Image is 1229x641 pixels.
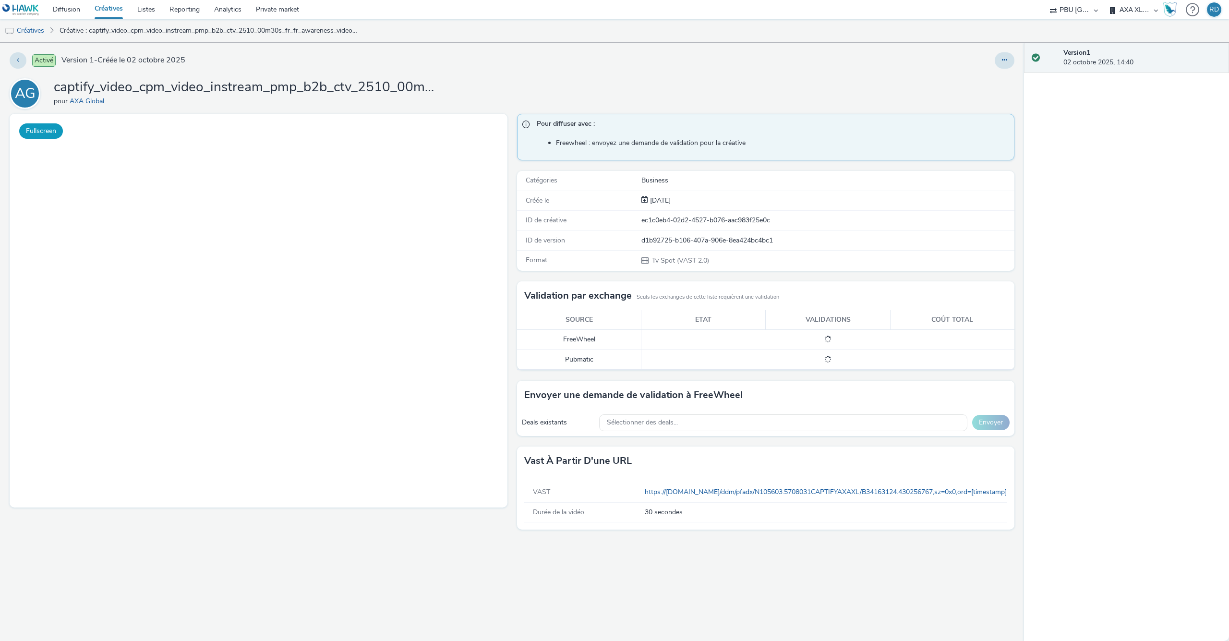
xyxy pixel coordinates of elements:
[1163,2,1177,17] img: Hawk Academy
[526,196,549,205] span: Créée le
[61,55,185,66] span: Version 1 - Créée le 02 octobre 2025
[55,19,362,42] a: Créative : captify_video_cpm_video_instream_pmp_b2b_ctv_2510_00m30s_fr_fr_awareness_video-energy-...
[648,196,671,205] span: [DATE]
[2,4,39,16] img: undefined Logo
[641,176,1014,185] div: Business
[648,196,671,206] div: Création 02 octobre 2025, 14:40
[19,123,63,139] button: Fullscreen
[890,310,1014,330] th: Coût total
[533,487,550,496] span: VAST
[766,310,890,330] th: Validations
[641,216,1014,225] div: ec1c0eb4-02d2-4527-b076-aac983f25e0c
[524,289,632,303] h3: Validation par exchange
[651,256,709,265] span: Tv Spot (VAST 2.0)
[556,138,1010,148] li: Freewheel : envoyez une demande de validation pour la créative
[54,78,438,97] h1: captify_video_cpm_video_instream_pmp_b2b_ctv_2510_00m30s_fr_fr_awareness_video-energy-energy_ron_...
[1209,2,1219,17] div: RD
[641,236,1014,245] div: d1b92725-b106-407a-906e-8ea424bc4bc1
[15,80,36,107] div: AG
[1063,48,1221,68] div: 02 octobre 2025, 14:40
[637,293,779,301] small: Seuls les exchanges de cette liste requièrent une validation
[1063,48,1090,57] strong: Version 1
[524,388,743,402] h3: Envoyer une demande de validation à FreeWheel
[533,508,584,517] span: Durée de la vidéo
[10,89,44,98] a: AG
[607,419,678,427] span: Sélectionner des deals...
[537,119,1005,132] span: Pour diffuser avec :
[526,176,557,185] span: Catégories
[972,415,1010,430] button: Envoyer
[517,350,641,369] td: Pubmatic
[517,330,641,350] td: FreeWheel
[5,26,14,36] img: tv
[526,255,547,265] span: Format
[526,216,566,225] span: ID de créative
[32,54,56,67] span: Activé
[70,97,108,106] a: AXA Global
[1163,2,1181,17] a: Hawk Academy
[645,508,1004,517] span: 30 secondes
[522,418,594,427] div: Deals existants
[641,310,766,330] th: Etat
[54,97,70,106] span: pour
[524,454,632,468] h3: Vast à partir d'une URL
[517,310,641,330] th: Source
[526,236,565,245] span: ID de version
